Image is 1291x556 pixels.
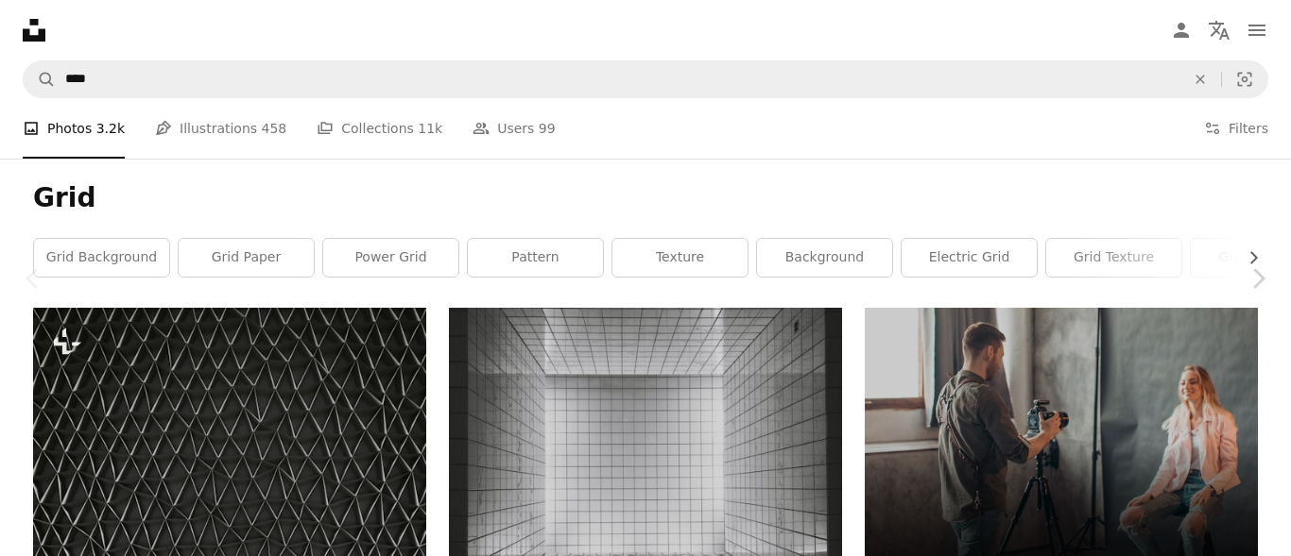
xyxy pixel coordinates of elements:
a: grid background [34,239,169,277]
button: Filters [1204,98,1268,159]
button: Language [1200,11,1238,49]
h1: Grid [33,181,1258,215]
a: Log in / Sign up [1162,11,1200,49]
span: 11k [418,118,442,139]
a: power grid [323,239,458,277]
a: background [757,239,892,277]
a: electric grid [902,239,1037,277]
a: pattern [468,239,603,277]
a: grid paper [179,239,314,277]
button: Clear [1179,61,1221,97]
a: Next [1225,188,1291,369]
button: Visual search [1222,61,1267,97]
button: Search Unsplash [24,61,56,97]
a: Illustrations 458 [155,98,286,159]
a: white and gray tiled room [449,450,842,467]
a: Home — Unsplash [23,19,45,42]
a: Collections 11k [317,98,442,159]
form: Find visuals sitewide [23,60,1268,98]
button: Menu [1238,11,1276,49]
span: 458 [262,118,287,139]
span: 99 [539,118,556,139]
a: Users 99 [473,98,556,159]
a: texture [612,239,748,277]
a: grid texture [1046,239,1181,277]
